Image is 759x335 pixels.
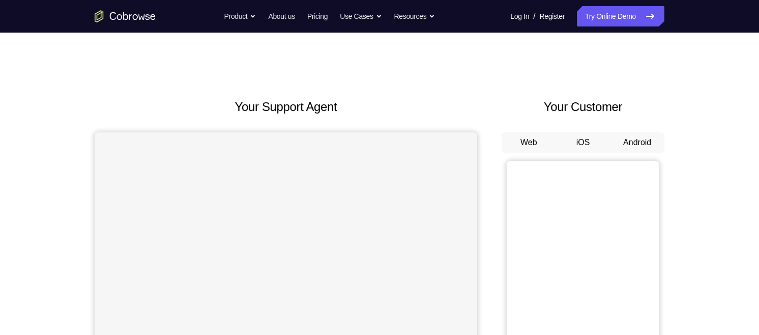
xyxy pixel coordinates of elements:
[268,6,295,26] a: About us
[540,6,565,26] a: Register
[394,6,435,26] button: Resources
[510,6,529,26] a: Log In
[502,132,556,153] button: Web
[556,132,610,153] button: iOS
[340,6,382,26] button: Use Cases
[95,98,477,116] h2: Your Support Agent
[533,10,535,22] span: /
[610,132,664,153] button: Android
[307,6,328,26] a: Pricing
[95,10,156,22] a: Go to the home page
[502,98,664,116] h2: Your Customer
[224,6,256,26] button: Product
[577,6,664,26] a: Try Online Demo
